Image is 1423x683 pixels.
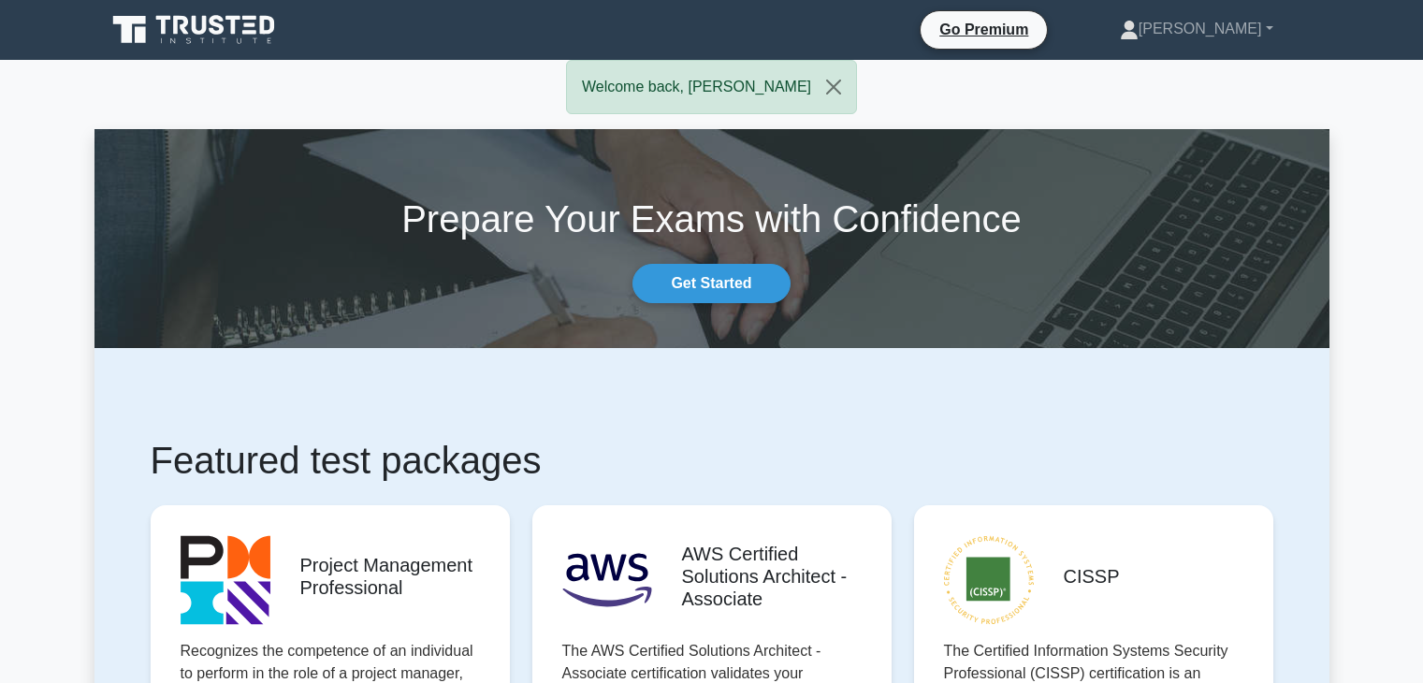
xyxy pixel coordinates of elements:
[632,264,790,303] a: Get Started
[566,60,857,114] div: Welcome back, [PERSON_NAME]
[928,18,1039,41] a: Go Premium
[94,196,1329,241] h1: Prepare Your Exams with Confidence
[1075,10,1318,48] a: [PERSON_NAME]
[151,438,1273,483] h1: Featured test packages
[811,61,856,113] button: Close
